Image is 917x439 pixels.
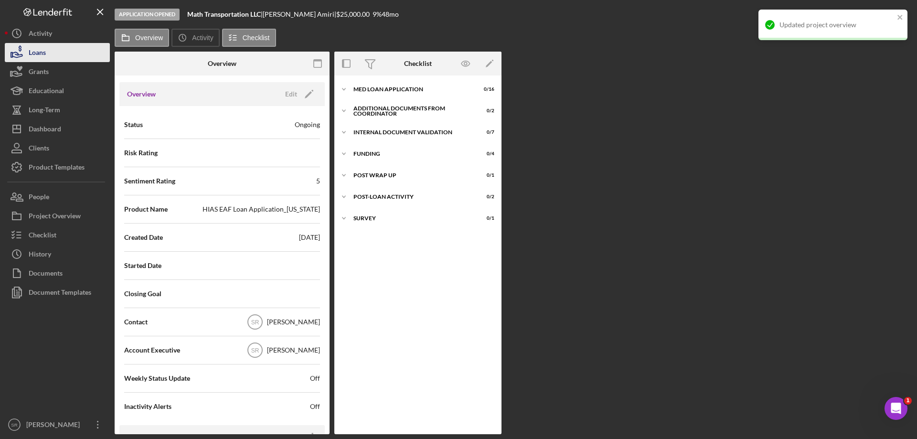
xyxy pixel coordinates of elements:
div: [PERSON_NAME] [267,317,320,327]
div: Updated project overview [779,21,894,29]
button: Edit [279,87,317,101]
div: Checklist [29,225,56,247]
label: Checklist [243,34,270,42]
div: | [187,11,263,18]
div: Loans [29,43,46,64]
span: Off [310,374,320,383]
span: Off [310,402,320,411]
span: Status [124,120,143,129]
h3: Overview [127,89,156,99]
div: Clients [29,139,49,160]
div: Funding [353,151,470,157]
button: Educational [5,81,110,100]
div: Project Overview [29,206,81,228]
span: Weekly Status Update [124,374,190,383]
div: Edit [285,87,297,101]
button: Product Templates [5,158,110,177]
div: History [29,245,51,266]
span: Started Date [124,261,161,270]
div: 5 [316,176,320,186]
button: Clients [5,139,110,158]
div: [PERSON_NAME] Amiri | [263,11,336,18]
span: Account Executive [124,345,180,355]
button: Document Templates [5,283,110,302]
div: [PERSON_NAME] [267,345,320,355]
span: Product Name [124,204,168,214]
div: Educational [29,81,64,103]
div: Dashboard [29,119,61,141]
div: Additional Documents from Coordinator [353,106,470,117]
div: Ongoing [295,120,320,129]
div: Product Templates [29,158,85,179]
div: [PERSON_NAME] [24,415,86,437]
button: Activity [171,29,219,47]
div: Documents [29,264,63,285]
div: [DATE] [299,233,320,242]
button: Long-Term [5,100,110,119]
div: 0 / 1 [477,172,494,178]
span: Risk Rating [124,148,158,158]
span: Created Date [124,233,163,242]
div: Checklist [404,60,432,67]
button: close [897,13,904,22]
span: Closing Goal [124,289,161,299]
button: Checklist [5,225,110,245]
div: Application Opened [115,9,180,21]
div: HIAS EAF Loan Application_[US_STATE] [203,204,320,214]
button: Grants [5,62,110,81]
div: Internal Document Validation [353,129,470,135]
div: Overview [208,60,236,67]
div: Activity [29,24,52,45]
button: Overview [115,29,169,47]
label: Overview [135,34,163,42]
button: Documents [5,264,110,283]
span: Contact [124,317,148,327]
button: Dashboard [5,119,110,139]
button: Loans [5,43,110,62]
button: SR[PERSON_NAME] [5,415,110,434]
label: Activity [192,34,213,42]
text: SR [11,422,17,428]
div: 0 / 1 [477,215,494,221]
button: Checklist [222,29,276,47]
button: People [5,187,110,206]
div: 9 % [373,11,382,18]
div: MED Loan Application [353,86,470,92]
button: History [5,245,110,264]
div: Document Templates [29,283,91,304]
span: 1 [904,397,912,405]
span: Sentiment Rating [124,176,175,186]
b: Math Transportation LLC [187,10,261,18]
div: Survey [353,215,470,221]
iframe: Intercom live chat [885,397,907,420]
span: Inactivity Alerts [124,402,171,411]
div: 0 / 2 [477,108,494,114]
div: 48 mo [382,11,399,18]
div: 0 / 16 [477,86,494,92]
div: 0 / 2 [477,194,494,200]
text: SR [251,347,259,354]
div: 0 / 7 [477,129,494,135]
div: $25,000.00 [336,11,373,18]
div: Post-Loan Activity [353,194,470,200]
div: Post Wrap Up [353,172,470,178]
button: Project Overview [5,206,110,225]
text: SR [251,319,259,326]
div: People [29,187,49,209]
div: Long-Term [29,100,60,122]
button: Activity [5,24,110,43]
